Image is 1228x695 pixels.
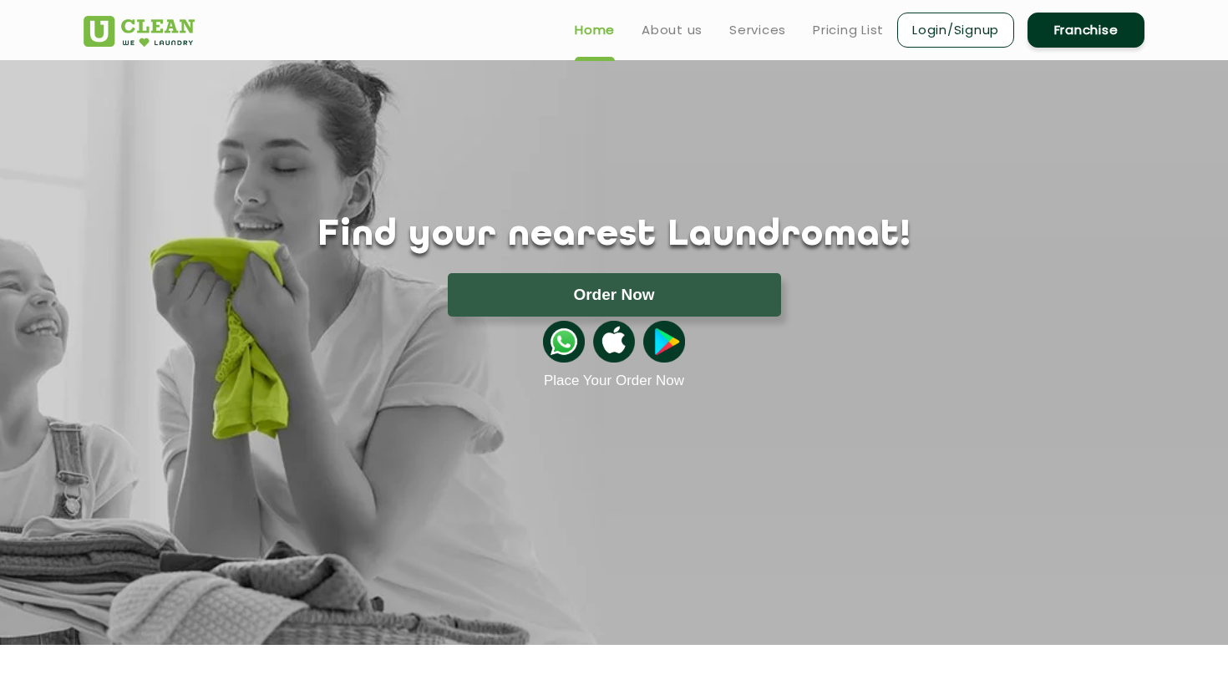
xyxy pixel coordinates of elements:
[642,20,703,40] a: About us
[643,321,685,363] img: playstoreicon.png
[575,20,615,40] a: Home
[813,20,884,40] a: Pricing List
[593,321,635,363] img: apple-icon.png
[448,273,781,317] button: Order Now
[84,16,195,47] img: UClean Laundry and Dry Cleaning
[1028,13,1144,48] a: Franchise
[544,373,684,389] a: Place Your Order Now
[71,215,1157,256] h1: Find your nearest Laundromat!
[897,13,1014,48] a: Login/Signup
[543,321,585,363] img: whatsappicon.png
[729,20,786,40] a: Services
